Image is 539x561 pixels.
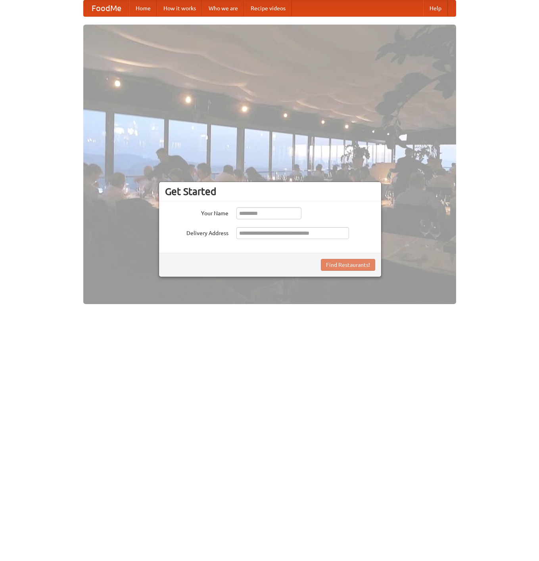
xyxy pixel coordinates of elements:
[84,0,129,16] a: FoodMe
[244,0,292,16] a: Recipe videos
[165,227,228,237] label: Delivery Address
[129,0,157,16] a: Home
[165,207,228,217] label: Your Name
[321,259,375,271] button: Find Restaurants!
[423,0,448,16] a: Help
[165,186,375,197] h3: Get Started
[202,0,244,16] a: Who we are
[157,0,202,16] a: How it works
